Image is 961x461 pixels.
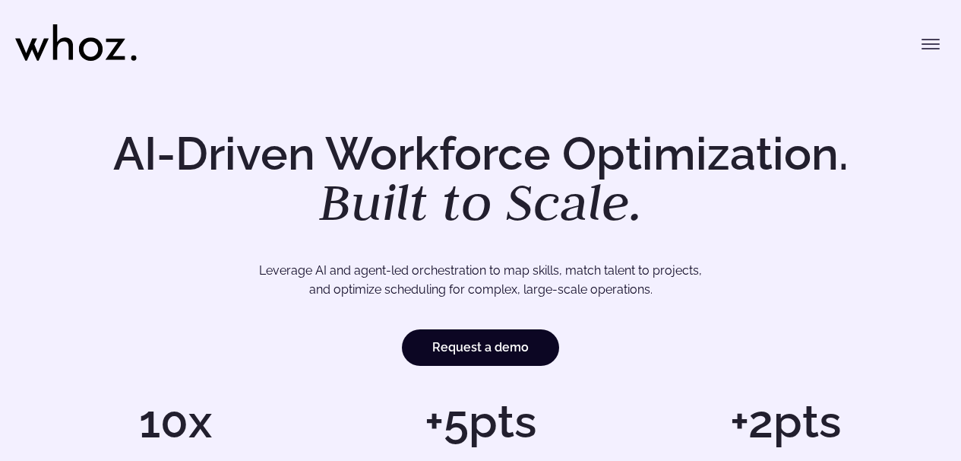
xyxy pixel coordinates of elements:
[640,399,931,444] h1: +2pts
[75,261,886,300] p: Leverage AI and agent-led orchestration to map skills, match talent to projects, and optimize sch...
[319,168,643,235] em: Built to Scale.
[30,399,321,444] h1: 10x
[915,29,946,59] button: Toggle menu
[92,131,870,228] h1: AI-Driven Workforce Optimization.
[336,399,626,444] h1: +5pts
[402,329,559,366] a: Request a demo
